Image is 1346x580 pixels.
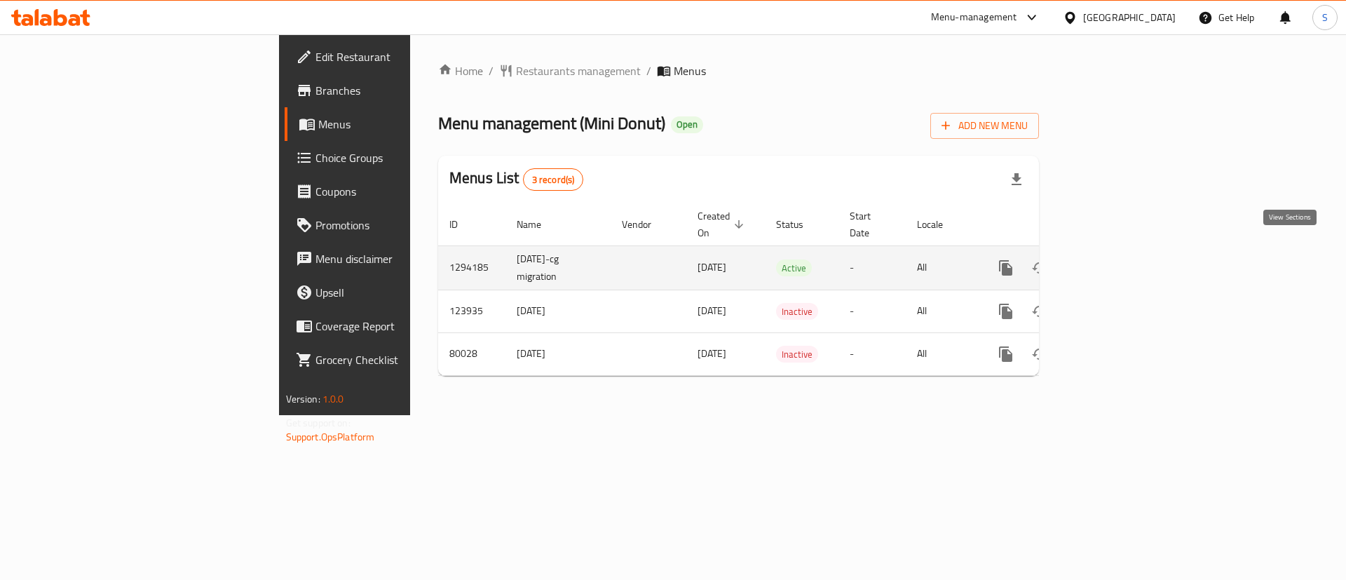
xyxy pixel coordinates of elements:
span: [DATE] [698,302,726,320]
span: Created On [698,208,748,241]
span: Grocery Checklist [315,351,493,368]
a: Support.OpsPlatform [286,428,375,446]
span: Version: [286,390,320,408]
div: Menu-management [931,9,1017,26]
td: - [838,290,906,332]
td: All [906,290,978,332]
span: Name [517,216,559,233]
a: Choice Groups [285,141,504,175]
a: Coverage Report [285,309,504,343]
span: Menu disclaimer [315,250,493,267]
span: Promotions [315,217,493,234]
td: All [906,245,978,290]
span: Coverage Report [315,318,493,335]
li: / [646,62,651,79]
button: more [989,251,1023,285]
td: [DATE]-cg migration [505,245,611,290]
span: Add New Menu [941,117,1028,135]
a: Menu disclaimer [285,242,504,276]
button: Change Status [1023,251,1056,285]
h2: Menus List [449,168,583,191]
td: [DATE] [505,332,611,375]
span: Coupons [315,183,493,200]
div: Total records count [523,168,584,191]
a: Edit Restaurant [285,40,504,74]
button: more [989,295,1023,328]
a: Menus [285,107,504,141]
a: Upsell [285,276,504,309]
span: Menu management ( Mini Donut ) [438,107,665,139]
span: S [1322,10,1328,25]
td: - [838,332,906,375]
td: [DATE] [505,290,611,332]
span: Choice Groups [315,149,493,166]
span: Edit Restaurant [315,48,493,65]
span: Vendor [622,216,669,233]
span: ID [449,216,476,233]
span: Inactive [776,304,818,320]
span: 3 record(s) [524,173,583,187]
span: Branches [315,82,493,99]
span: 1.0.0 [322,390,344,408]
span: Inactive [776,346,818,363]
th: Actions [978,203,1135,246]
span: Restaurants management [516,62,641,79]
span: [DATE] [698,344,726,363]
span: [DATE] [698,258,726,276]
div: Active [776,259,812,276]
span: Open [671,119,703,130]
button: more [989,337,1023,371]
a: Restaurants management [499,62,641,79]
div: Export file [1000,163,1033,196]
a: Branches [285,74,504,107]
span: Locale [917,216,961,233]
a: Coupons [285,175,504,208]
span: Get support on: [286,414,351,432]
button: Add New Menu [930,113,1039,139]
span: Start Date [850,208,889,241]
table: enhanced table [438,203,1135,376]
a: Grocery Checklist [285,343,504,377]
nav: breadcrumb [438,62,1039,79]
div: Open [671,116,703,133]
span: Active [776,260,812,276]
a: Promotions [285,208,504,242]
button: Change Status [1023,337,1056,371]
span: Menus [674,62,706,79]
span: Menus [318,116,493,133]
td: - [838,245,906,290]
div: [GEOGRAPHIC_DATA] [1083,10,1176,25]
button: Change Status [1023,295,1056,328]
span: Upsell [315,284,493,301]
span: Status [776,216,822,233]
td: All [906,332,978,375]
